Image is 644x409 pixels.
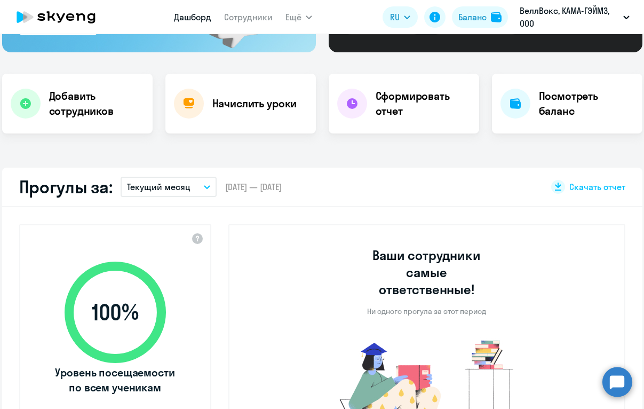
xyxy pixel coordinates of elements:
span: 100 % [54,300,177,325]
h4: Начислить уроки [212,96,297,111]
span: [DATE] — [DATE] [225,181,282,193]
p: ВеллВокс, КАМА-ГЭЙМЗ, ООО [520,4,619,30]
span: RU [390,11,400,23]
h4: Сформировать отчет [376,89,471,119]
button: ВеллВокс, КАМА-ГЭЙМЗ, ООО [514,4,635,30]
button: RU [383,6,418,28]
img: balance [491,12,502,22]
span: Ещё [285,11,301,23]
p: Ни одного прогула за этот период [367,306,486,316]
span: Скачать отчет [569,181,625,193]
button: Ещё [285,6,312,28]
h2: Прогулы за: [19,176,113,198]
h4: Добавить сотрудников [49,89,144,119]
button: Балансbalance [452,6,508,28]
span: Уровень посещаемости по всем ученикам [54,365,177,395]
h3: Ваши сотрудники самые ответственные! [358,247,495,298]
a: Дашборд [174,12,211,22]
a: Сотрудники [224,12,273,22]
div: Баланс [458,11,487,23]
h4: Посмотреть баланс [539,89,634,119]
button: Текущий месяц [121,177,217,197]
p: Текущий месяц [127,180,190,193]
